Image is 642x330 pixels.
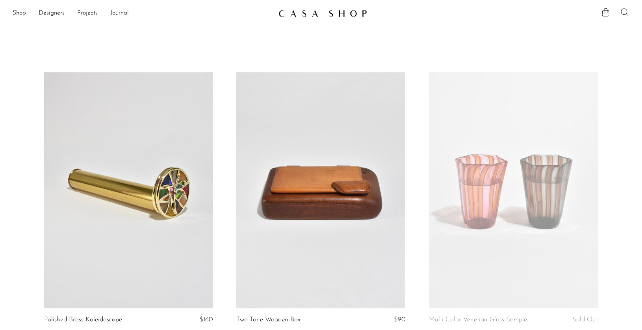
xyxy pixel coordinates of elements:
nav: Desktop navigation [13,7,272,20]
span: $160 [199,316,213,323]
a: Projects [77,8,98,18]
a: Shop [13,8,26,18]
span: Sold Out [572,316,598,323]
a: Journal [110,8,129,18]
span: $90 [394,316,405,323]
a: Multi Color Venetian Glass Sample [429,316,527,323]
a: Designers [39,8,65,18]
a: Two-Tone Wooden Box [236,316,301,323]
a: Polished Brass Kaleidoscope [44,316,122,323]
ul: NEW HEADER MENU [13,7,272,20]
